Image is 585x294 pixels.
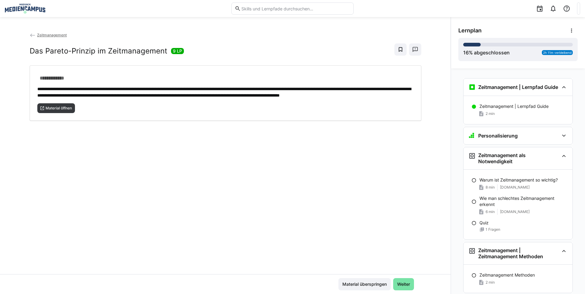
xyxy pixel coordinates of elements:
[479,220,489,226] p: Quiz
[479,103,549,109] p: Zeitmanagement | Lernpfad Guide
[37,33,67,37] span: Zeitmanagement
[479,177,558,183] p: Warum ist Zeitmanagement so wichtig?
[486,185,495,190] span: 8 min
[479,272,535,278] p: Zeitmanagement Methoden
[478,84,558,90] h3: Zeitmanagement | Lernpfad Guide
[393,278,414,290] button: Weiter
[37,103,75,113] button: Material öffnen
[463,50,469,56] span: 16
[396,281,411,287] span: Weiter
[45,106,73,111] span: Material öffnen
[30,33,67,37] a: Zeitmanagement
[478,247,559,259] h3: Zeitmanagement | Zeitmanagement Methoden
[479,195,568,208] p: Wie man schlechtes Zeitmanagement erkennt
[30,46,167,56] h2: Das Pareto-Prinzip im Zeitmanagement
[486,280,495,285] span: 2 min
[486,111,495,116] span: 2 min
[341,281,388,287] span: Material überspringen
[458,27,482,34] span: Lernplan
[543,51,572,54] span: 2h 11m verbleibend
[338,278,391,290] button: Material überspringen
[500,209,530,214] span: [DOMAIN_NAME]
[486,227,500,232] span: 1 Fragen
[478,152,559,164] h3: Zeitmanagement als Notwendigkeit
[241,6,350,11] input: Skills und Lernpfade durchsuchen…
[478,133,518,139] h3: Personalisierung
[500,185,530,190] span: [DOMAIN_NAME]
[486,209,495,214] span: 6 min
[463,49,510,56] div: % abgeschlossen
[173,48,182,54] span: 9 LP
